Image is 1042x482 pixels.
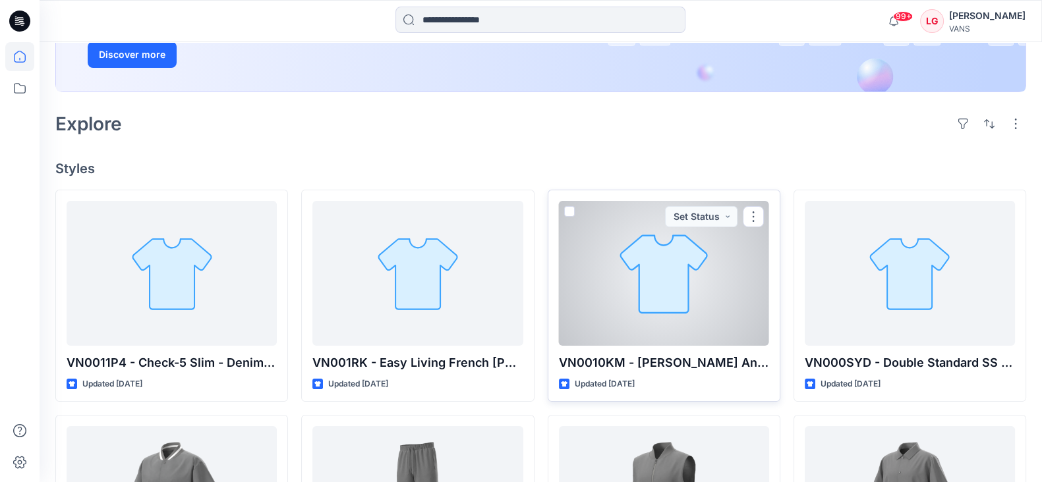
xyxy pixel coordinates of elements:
h2: Explore [55,113,122,134]
a: Discover more [88,41,384,68]
a: VN0011P4 - Check-5 Slim - Denim Bottoms _ Hameem/Refat [67,201,277,346]
p: VN0011P4 - Check-5 Slim - Denim Bottoms _ [PERSON_NAME]/Refat [67,354,277,372]
p: Updated [DATE] [821,377,881,391]
a: VN001RK - Easy Living French Terry Crew -Mawna Fashions Limited DBL [312,201,523,346]
div: LG [920,9,944,33]
p: Updated [DATE] [328,377,388,391]
a: VN000SYD - Double Standard SS Tee -Mawna Fashions Limited DBL [805,201,1015,346]
p: VN0010KM - [PERSON_NAME] Anorak Jacket -Debonair [559,354,769,372]
p: Updated [DATE] [575,377,635,391]
p: Updated [DATE] [82,377,142,391]
div: VANS [949,24,1026,34]
a: VN0010KM - Duncan Anorak Jacket -Debonair [559,201,769,346]
h4: Styles [55,161,1026,176]
span: 99+ [893,11,913,22]
p: VN001RK - Easy Living French [PERSON_NAME] Crew -Mawna Fashions Limited DBL [312,354,523,372]
div: [PERSON_NAME] [949,8,1026,24]
button: Discover more [88,41,177,68]
p: VN000SYD - Double Standard SS Tee -Mawna Fashions Limited DBL [805,354,1015,372]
